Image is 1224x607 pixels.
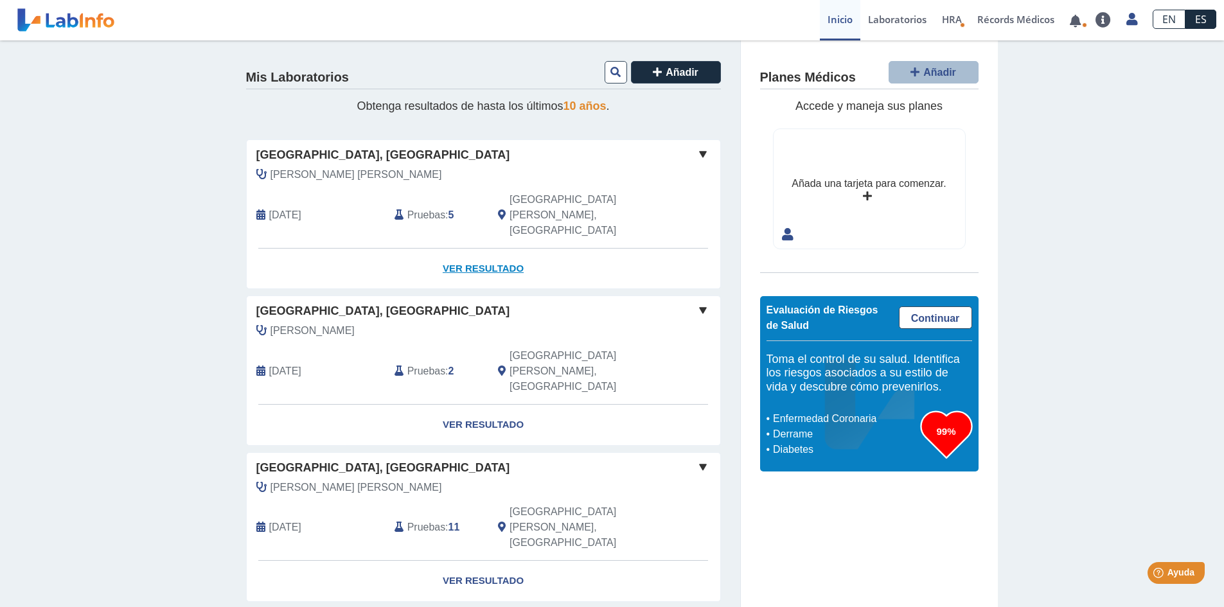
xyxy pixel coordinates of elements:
span: Pruebas [407,364,445,379]
div: : [385,504,488,550]
li: Enfermedad Coronaria [770,411,921,427]
h4: Planes Médicos [760,70,856,85]
span: Añadir [923,67,956,78]
li: Diabetes [770,442,921,457]
span: Añadir [666,67,698,78]
div: : [385,348,488,394]
div: Añada una tarjeta para comenzar. [792,176,946,191]
span: San Juan, PR [510,348,652,394]
span: [GEOGRAPHIC_DATA], [GEOGRAPHIC_DATA] [256,146,510,164]
h4: Mis Laboratorios [246,70,349,85]
span: 2025-08-06 [269,207,301,223]
a: Ver Resultado [247,249,720,289]
span: 2025-07-23 [269,364,301,379]
a: Continuar [899,306,972,329]
span: 10 años [563,100,607,112]
a: EN [1153,10,1185,29]
li: Derrame [770,427,921,442]
span: Continuar [911,313,960,324]
span: Accede y maneja sus planes [795,100,943,112]
span: Pruebas [407,520,445,535]
a: Ver Resultado [247,561,720,601]
h5: Toma el control de su salud. Identifica los riesgos asociados a su estilo de vida y descubre cómo... [767,353,972,394]
span: Obtenga resultados de hasta los últimos . [357,100,609,112]
span: Gonzalez, Carlos [271,323,355,339]
span: San Juan, PR [510,504,652,550]
b: 5 [448,209,454,220]
span: [GEOGRAPHIC_DATA], [GEOGRAPHIC_DATA] [256,303,510,320]
span: Evaluación de Riesgos de Salud [767,304,878,331]
b: 11 [448,522,460,532]
span: Gonzalez Bossolo, Alex [271,167,442,182]
span: San Juan, PR [510,192,652,238]
span: Gonzalez Bossolo, Alex [271,480,442,495]
span: Pruebas [407,207,445,223]
a: Ver Resultado [247,405,720,445]
button: Añadir [631,61,721,84]
a: ES [1185,10,1216,29]
span: [GEOGRAPHIC_DATA], [GEOGRAPHIC_DATA] [256,459,510,477]
span: HRA [942,13,962,26]
button: Añadir [889,61,979,84]
div: : [385,192,488,238]
iframe: Help widget launcher [1110,557,1210,593]
h3: 99% [921,423,972,439]
b: 2 [448,365,454,376]
span: 2025-05-08 [269,520,301,535]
